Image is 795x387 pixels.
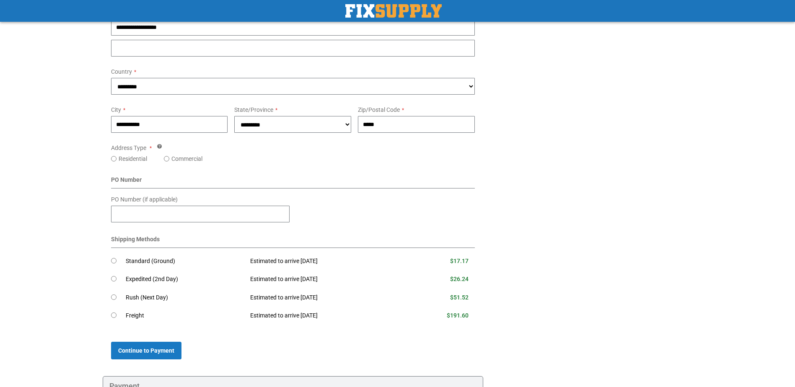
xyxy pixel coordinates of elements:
span: City [111,106,121,113]
img: Fix Industrial Supply [345,4,442,18]
span: Country [111,68,132,75]
td: Freight [126,307,244,325]
label: Commercial [171,155,202,163]
td: Estimated to arrive [DATE] [244,307,406,325]
td: Rush (Next Day) [126,289,244,307]
div: Shipping Methods [111,235,475,248]
a: store logo [345,4,442,18]
td: Estimated to arrive [DATE] [244,252,406,271]
span: Zip/Postal Code [358,106,400,113]
label: Residential [119,155,147,163]
div: PO Number [111,175,475,188]
span: $191.60 [447,312,469,319]
span: PO Number (if applicable) [111,196,178,203]
span: Continue to Payment [118,347,174,354]
span: Address Type [111,144,146,151]
span: State/Province [234,106,273,113]
span: $51.52 [450,294,469,301]
td: Expedited (2nd Day) [126,270,244,289]
span: $26.24 [450,276,469,282]
td: Estimated to arrive [DATE] [244,289,406,307]
button: Continue to Payment [111,342,181,359]
td: Standard (Ground) [126,252,244,271]
td: Estimated to arrive [DATE] [244,270,406,289]
span: $17.17 [450,258,469,264]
